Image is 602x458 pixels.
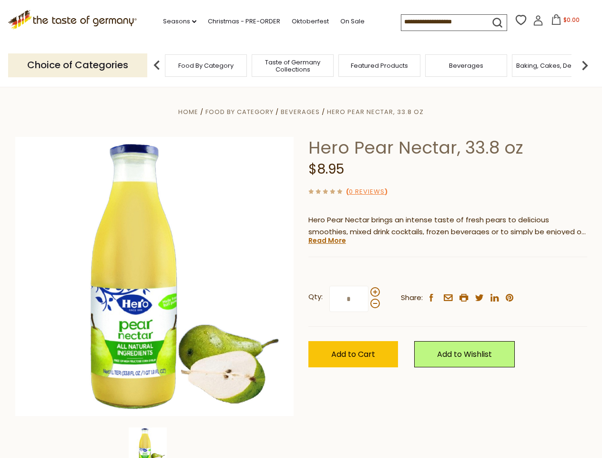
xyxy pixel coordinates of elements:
[331,349,375,360] span: Add to Cart
[308,214,587,238] p: Hero Pear Nectar brings an intense taste of fresh pears to delicious smoothies, mixed drink cockt...
[308,236,346,245] a: Read More
[349,187,385,197] a: 0 Reviews
[563,16,580,24] span: $0.00
[329,286,368,312] input: Qty:
[449,62,483,69] a: Beverages
[401,292,423,304] span: Share:
[178,107,198,116] a: Home
[281,107,320,116] a: Beverages
[545,14,586,29] button: $0.00
[346,187,388,196] span: ( )
[147,56,166,75] img: previous arrow
[327,107,424,116] a: Hero Pear Nectar, 33.8 oz
[208,16,280,27] a: Christmas - PRE-ORDER
[308,137,587,158] h1: Hero Pear Nectar, 33.8 oz
[575,56,594,75] img: next arrow
[205,107,274,116] a: Food By Category
[340,16,365,27] a: On Sale
[414,341,515,367] a: Add to Wishlist
[292,16,329,27] a: Oktoberfest
[308,341,398,367] button: Add to Cart
[255,59,331,73] a: Taste of Germany Collections
[516,62,590,69] a: Baking, Cakes, Desserts
[15,137,294,416] img: Hero Pear Nectar, 33.8 oz
[178,62,234,69] a: Food By Category
[8,53,147,77] p: Choice of Categories
[163,16,196,27] a: Seasons
[351,62,408,69] a: Featured Products
[308,160,344,178] span: $8.95
[308,291,323,303] strong: Qty:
